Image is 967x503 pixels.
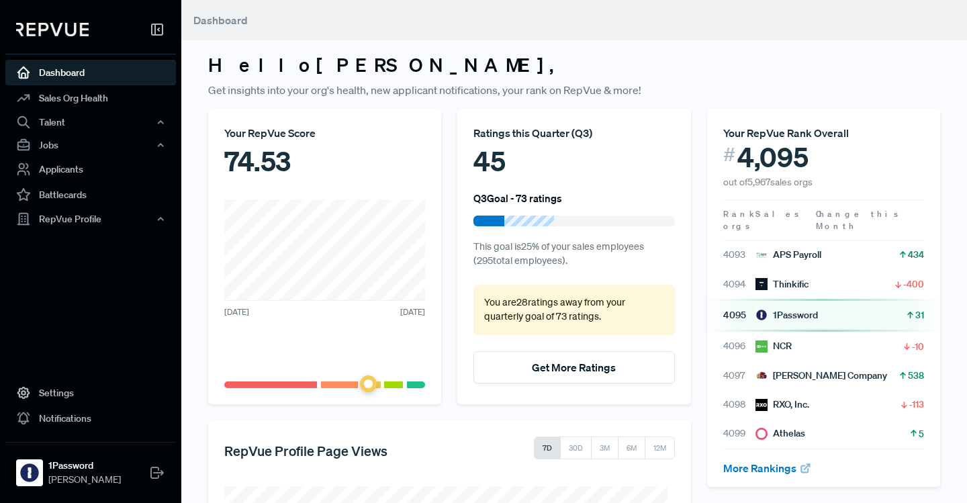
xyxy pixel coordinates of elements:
[723,176,813,188] span: out of 5,967 sales orgs
[755,339,792,353] div: NCR
[723,141,735,169] span: #
[723,461,812,475] a: More Rankings
[473,141,674,181] div: 45
[5,380,176,406] a: Settings
[224,141,425,181] div: 74.53
[723,308,755,322] span: 4095
[224,125,425,141] div: Your RepVue Score
[723,398,755,412] span: 4098
[473,351,674,383] button: Get More Ratings
[816,208,901,232] span: Change this Month
[755,426,805,441] div: Athelas
[193,13,248,27] span: Dashboard
[755,248,821,262] div: APS Payroll
[484,295,663,324] p: You are 28 ratings away from your quarterly goal of 73 ratings .
[48,459,121,473] strong: 1Password
[5,111,176,134] button: Talent
[908,369,924,382] span: 538
[534,437,561,459] button: 7D
[723,208,755,220] span: Rank
[19,462,40,484] img: 1Password
[912,340,924,353] span: -10
[5,134,176,156] button: Jobs
[909,398,924,411] span: -113
[908,248,924,261] span: 434
[903,277,924,291] span: -400
[560,437,592,459] button: 30D
[618,437,645,459] button: 6M
[473,125,674,141] div: Ratings this Quarter ( Q3 )
[755,428,768,440] img: Athelas
[755,308,818,322] div: 1Password
[48,473,121,487] span: [PERSON_NAME]
[723,369,755,383] span: 4097
[755,399,768,411] img: RXO, Inc.
[723,339,755,353] span: 4096
[915,308,924,322] span: 31
[5,182,176,208] a: Battlecards
[16,23,89,36] img: RepVue
[755,369,887,383] div: [PERSON_NAME] Company
[5,156,176,182] a: Applicants
[737,141,809,173] span: 4,095
[645,437,675,459] button: 12M
[919,427,924,441] span: 5
[208,82,940,98] p: Get insights into your org's health, new applicant notifications, your rank on RepVue & more!
[755,340,768,353] img: NCR
[224,443,387,459] h5: RepVue Profile Page Views
[473,192,562,204] h6: Q3 Goal - 73 ratings
[723,277,755,291] span: 4094
[473,240,674,269] p: This goal is 25 % of your sales employees ( 295 total employees).
[5,442,176,492] a: 1Password1Password[PERSON_NAME]
[755,278,768,290] img: Thinkific
[5,60,176,85] a: Dashboard
[5,85,176,111] a: Sales Org Health
[755,249,768,261] img: APS Payroll
[723,248,755,262] span: 4093
[755,309,768,321] img: 1Password
[224,306,249,318] span: [DATE]
[755,398,809,412] div: RXO, Inc.
[723,426,755,441] span: 4099
[591,437,618,459] button: 3M
[723,126,849,140] span: Your RepVue Rank Overall
[5,406,176,431] a: Notifications
[400,306,425,318] span: [DATE]
[5,208,176,230] button: RepVue Profile
[723,208,801,232] span: Sales orgs
[755,369,768,381] img: W.B. Mason Company
[755,277,809,291] div: Thinkific
[208,54,940,77] h3: Hello [PERSON_NAME] ,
